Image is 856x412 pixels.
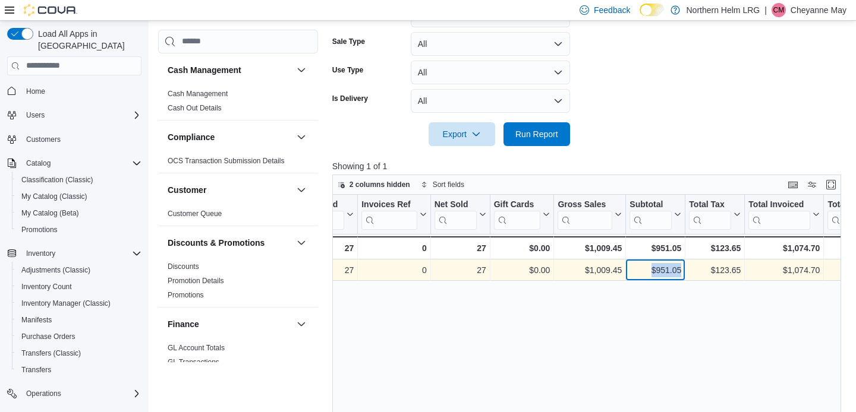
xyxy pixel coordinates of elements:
[17,280,141,294] span: Inventory Count
[168,237,265,249] h3: Discounts & Promotions
[2,155,146,172] button: Catalog
[558,241,622,255] div: $1,009.45
[33,28,141,52] span: Load All Apps in [GEOGRAPHIC_DATA]
[748,263,820,277] div: $1,074.70
[17,189,141,204] span: My Catalog (Classic)
[21,386,66,401] button: Operations
[12,362,146,378] button: Transfers
[17,363,141,377] span: Transfers
[21,108,49,122] button: Users
[12,295,146,312] button: Inventory Manager (Classic)
[434,199,476,210] div: Net Sold
[12,188,146,205] button: My Catalog (Classic)
[435,263,486,277] div: 27
[284,199,344,229] div: Invoices Sold
[12,205,146,221] button: My Catalog (Beta)
[168,318,292,330] button: Finance
[24,4,77,16] img: Cova
[640,16,640,17] span: Dark Mode
[2,83,146,100] button: Home
[2,131,146,148] button: Customers
[168,318,199,330] h3: Finance
[21,365,51,375] span: Transfers
[158,341,318,374] div: Finance
[21,386,141,401] span: Operations
[21,175,93,185] span: Classification (Classic)
[361,263,426,277] div: 0
[17,363,56,377] a: Transfers
[21,84,50,99] a: Home
[748,241,820,255] div: $1,074.70
[748,199,820,229] button: Total Invoiced
[284,263,354,277] div: 27
[434,199,486,229] button: Net Sold
[416,178,469,192] button: Sort fields
[26,110,45,120] span: Users
[493,199,550,229] button: Gift Cards
[686,3,760,17] p: Northern Helm LRG
[748,199,810,229] div: Total Invoiced
[168,184,206,196] h3: Customer
[26,135,61,144] span: Customers
[689,199,731,229] div: Total Tax
[12,345,146,362] button: Transfers (Classic)
[17,263,95,277] a: Adjustments (Classic)
[17,280,77,294] a: Inventory Count
[350,180,410,189] span: 2 columns hidden
[515,128,558,140] span: Run Report
[630,263,681,277] div: $951.05
[21,299,111,308] span: Inventory Manager (Classic)
[2,107,146,123] button: Users
[12,172,146,188] button: Classification (Classic)
[17,313,141,327] span: Manifests
[158,154,318,173] div: Compliance
[17,346,86,360] a: Transfers (Classic)
[168,210,222,218] a: Customer Queue
[168,237,292,249] button: Discounts & Promotions
[332,65,363,75] label: Use Type
[332,94,368,103] label: Is Delivery
[361,241,426,255] div: 0
[791,3,846,17] p: Cheyanne May
[493,199,540,210] div: Gift Cards
[168,358,219,366] a: GL Transactions
[594,4,630,16] span: Feedback
[21,265,90,275] span: Adjustments (Classic)
[12,278,146,295] button: Inventory Count
[786,178,800,192] button: Keyboard shortcuts
[17,296,141,310] span: Inventory Manager (Classic)
[333,178,415,192] button: 2 columns hidden
[429,122,495,146] button: Export
[168,104,222,112] a: Cash Out Details
[168,131,292,143] button: Compliance
[493,241,550,255] div: $0.00
[824,178,838,192] button: Enter fullscreen
[332,160,846,172] p: Showing 1 of 1
[21,315,52,325] span: Manifests
[168,131,215,143] h3: Compliance
[748,199,810,210] div: Total Invoiced
[17,206,141,220] span: My Catalog (Beta)
[689,263,741,277] div: $123.65
[411,32,570,56] button: All
[361,199,417,229] div: Invoices Ref
[12,221,146,238] button: Promotions
[21,332,75,341] span: Purchase Orders
[21,132,65,147] a: Customers
[640,4,665,16] input: Dark Mode
[158,87,318,120] div: Cash Management
[294,183,309,197] button: Customer
[21,246,60,261] button: Inventory
[12,262,146,278] button: Adjustments (Classic)
[168,291,204,299] a: Promotions
[17,313,56,327] a: Manifests
[764,3,767,17] p: |
[12,328,146,345] button: Purchase Orders
[689,199,741,229] button: Total Tax
[21,225,58,234] span: Promotions
[26,249,55,258] span: Inventory
[630,241,681,255] div: $951.05
[294,63,309,77] button: Cash Management
[17,189,92,204] a: My Catalog (Classic)
[168,344,225,352] a: GL Account Totals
